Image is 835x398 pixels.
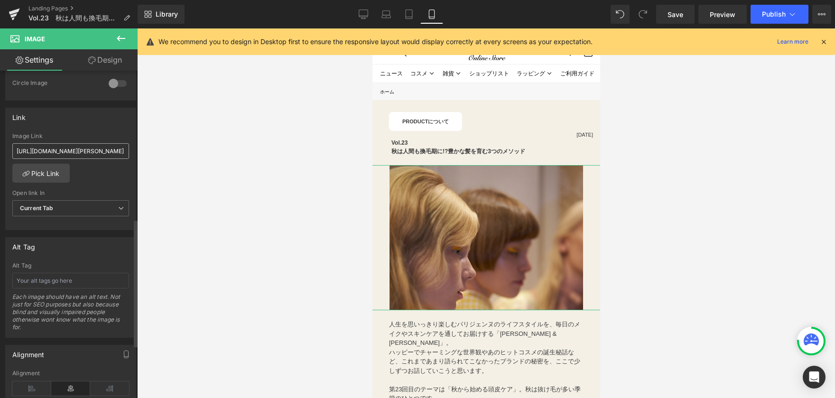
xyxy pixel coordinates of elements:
span: Publish [762,10,786,18]
a: New Library [138,5,185,24]
p: ハッピーでチャーミングな世界観やあのヒットコスメの誕生秘話など、これまであまり語られてこなかったブランドの秘密を、ここで少しずつお話していこうと思います。 [17,319,211,356]
a: ご利用ガイド [184,36,226,55]
div: Image Link [12,133,129,139]
p: [DATE] [7,102,221,111]
button: Redo [633,5,652,24]
div: Alignment [12,345,45,359]
summary: コスメ [34,36,66,55]
div: Circle Image [12,79,99,89]
div: Alt Tag [12,238,35,251]
a: Laptop [375,5,398,24]
a: ショップリスト [93,36,140,55]
a: Design [71,49,139,71]
button: Undo [611,5,630,24]
p: 9月30日（火）23:59まで送料無料※サンプルのみは送料500円（税込） [38,2,190,10]
summary: 雑貨 [66,36,93,55]
a: Learn more [773,36,812,47]
span: Save [668,9,683,19]
input: Your alt tags go here [12,273,129,288]
p: We recommend you to design in Desktop first to ensure the responsive layout would display correct... [158,37,593,47]
span: Image [25,35,45,43]
b: 豊かな髪を育む3つのメソッド [75,120,153,126]
div: Open Intercom Messenger [803,366,826,389]
button: Publish [751,5,808,24]
div: Link [12,108,26,121]
span: Preview [710,9,735,19]
a: Desktop [352,5,375,24]
b: Current Tab [20,204,54,212]
p: 第23回目のテーマは「秋から始める頭皮ケア」。秋は抜け毛が多い季節のひとつです。 [17,356,211,375]
span: PRODUCTについて [30,89,76,97]
span: Vol.23 秋は人間も換毛期に!? 豊かな髪を育む3つのメソッド [28,14,120,22]
a: Pick Link [12,164,70,183]
a: Landing Pages [28,5,138,12]
b: Vol.23 [19,111,35,118]
summary: ラッピング [140,36,184,55]
button: More [812,5,831,24]
b: 秋は人間も換毛期に!? [19,120,75,126]
nav: セカンダリナビゲーション [186,19,228,28]
span: Library [156,10,178,19]
div: Each image should have an alt text. Not just for SEO purposes but also because blind and visually... [12,293,129,337]
a: ニュース [4,36,34,55]
p: 人生を思いっきり楽しむパリジェンヌのライフスタイルを、毎日のメイクやスキンケアを通してお届けする「[PERSON_NAME] & [PERSON_NAME]」。 [17,291,211,319]
div: Alt Tag [12,262,129,269]
a: PRODUCTについて [17,83,90,102]
a: Tablet [398,5,420,24]
div: Open link In [12,190,129,196]
a: PAUL & JOEについて [226,36,288,55]
a: Mobile [420,5,443,24]
a: ホーム [8,61,22,66]
div: Alignment [12,370,129,377]
input: https://your-shop.myshopify.com [12,143,129,159]
a: Preview [698,5,747,24]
